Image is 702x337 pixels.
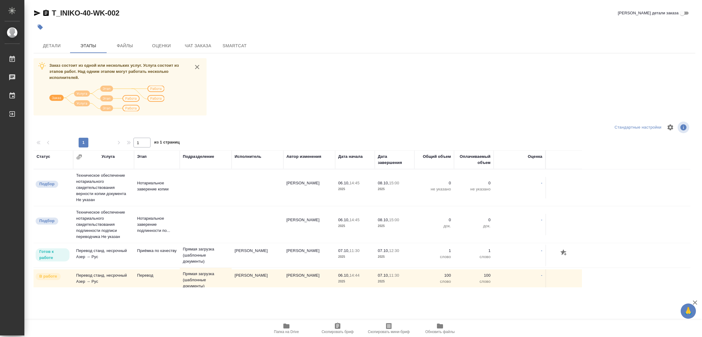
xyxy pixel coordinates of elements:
[283,214,335,235] td: [PERSON_NAME]
[137,272,177,278] p: Перевод
[283,177,335,198] td: [PERSON_NAME]
[232,269,283,291] td: [PERSON_NAME]
[541,218,542,222] a: -
[378,254,411,260] p: 2025
[378,218,389,222] p: 08.10,
[39,218,55,224] p: Подбор
[283,269,335,291] td: [PERSON_NAME]
[559,248,569,258] button: Добавить оценку
[457,180,491,186] p: 0
[457,248,491,254] p: 1
[286,154,321,160] div: Автор изменения
[183,154,214,160] div: Подразделение
[74,42,103,50] span: Этапы
[417,217,451,223] p: 0
[338,218,349,222] p: 06.10,
[338,181,349,185] p: 06.10,
[389,181,399,185] p: 15:00
[338,273,349,278] p: 06.10,
[363,320,414,337] button: Скопировать мини-бриф
[349,273,360,278] p: 14:44
[457,217,491,223] p: 0
[338,223,372,229] p: 2025
[389,248,399,253] p: 12:30
[137,215,177,234] p: Нотариальное заверение подлинности по...
[137,180,177,192] p: Нотариальное заверение копии
[37,154,50,160] div: Статус
[180,268,232,292] td: Прямая загрузка (шаблонные документы)
[378,278,411,285] p: 2025
[378,181,389,185] p: 08.10,
[42,9,50,17] button: Скопировать ссылку
[457,272,491,278] p: 100
[283,245,335,266] td: [PERSON_NAME]
[73,269,134,291] td: Перевод станд. несрочный Азер → Рус
[274,330,299,334] span: Папка на Drive
[52,9,119,17] a: T_INIKO-40-WK-002
[417,186,451,192] p: не указано
[389,273,399,278] p: 11:30
[457,154,491,166] div: Оплачиваемый объем
[663,120,678,135] span: Настроить таблицу
[541,273,542,278] a: -
[618,10,679,16] span: [PERSON_NAME] детали заказа
[338,154,363,160] div: Дата начала
[312,320,363,337] button: Скопировать бриф
[338,248,349,253] p: 07.10,
[378,273,389,278] p: 07.10,
[183,42,213,50] span: Чат заказа
[137,154,147,160] div: Этап
[220,42,249,50] span: SmartCat
[338,186,372,192] p: 2025
[423,154,451,160] div: Общий объем
[541,248,542,253] a: -
[232,245,283,266] td: [PERSON_NAME]
[613,123,663,132] div: split button
[261,320,312,337] button: Папка на Drive
[34,9,41,17] button: Скопировать ссылку для ЯМессенджера
[349,218,360,222] p: 14:45
[457,254,491,260] p: слово
[378,223,411,229] p: 2025
[321,330,353,334] span: Скопировать бриф
[417,254,451,260] p: слово
[417,223,451,229] p: док.
[76,154,82,160] button: Сгруппировать
[39,181,55,187] p: Подбор
[338,278,372,285] p: 2025
[457,186,491,192] p: не указано
[417,248,451,254] p: 1
[541,181,542,185] a: -
[457,223,491,229] p: док.
[378,186,411,192] p: 2025
[528,154,542,160] div: Оценка
[338,254,372,260] p: 2025
[368,330,409,334] span: Скопировать мини-бриф
[425,330,455,334] span: Обновить файлы
[235,154,261,160] div: Исполнитель
[73,206,134,243] td: Техническое обеспечение нотариального свидетельствования подлинности подписи переводчика Не указан
[39,273,57,279] p: В работе
[73,169,134,206] td: Техническое обеспечение нотариального свидетельствования верности копии документа Не указан
[417,272,451,278] p: 100
[349,248,360,253] p: 11:30
[137,248,177,254] p: Приёмка по качеству
[49,63,179,80] span: Заказ состоит из одной или нескольких услуг. Услуга состоит из этапов работ. Над одним этапом мог...
[378,154,411,166] div: Дата завершения
[389,218,399,222] p: 15:00
[73,245,134,266] td: Перевод станд. несрочный Азер → Рус
[101,154,115,160] div: Услуга
[678,122,690,133] span: Посмотреть информацию
[349,181,360,185] p: 14:45
[681,303,696,319] button: 🙏
[154,139,180,147] span: из 1 страниц
[683,305,693,317] span: 🙏
[378,248,389,253] p: 07.10,
[37,42,66,50] span: Детали
[147,42,176,50] span: Оценки
[457,278,491,285] p: слово
[39,249,66,261] p: Готов к работе
[110,42,140,50] span: Файлы
[193,62,202,72] button: close
[417,278,451,285] p: слово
